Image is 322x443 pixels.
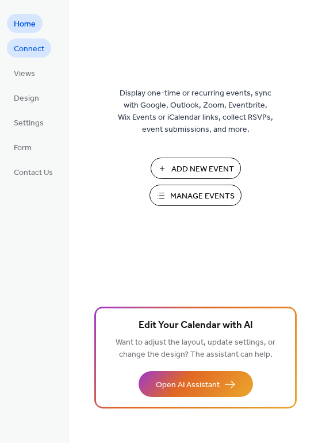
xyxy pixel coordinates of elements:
span: Open AI Assistant [156,379,220,391]
button: Manage Events [149,185,241,206]
span: Contact Us [14,167,53,179]
a: Settings [7,113,51,132]
button: Add New Event [151,158,241,179]
span: Form [14,142,32,154]
a: Views [7,63,42,82]
a: Connect [7,39,51,58]
span: Edit Your Calendar with AI [139,318,253,334]
span: Connect [14,43,44,55]
span: Design [14,93,39,105]
span: Display one-time or recurring events, sync with Google, Outlook, Zoom, Eventbrite, Wix Events or ... [118,87,273,136]
a: Contact Us [7,162,60,181]
span: Views [14,68,35,80]
a: Form [7,138,39,156]
span: Add New Event [171,163,234,175]
span: Manage Events [170,190,235,203]
button: Open AI Assistant [139,371,253,397]
a: Home [7,14,43,33]
span: Want to adjust the layout, update settings, or change the design? The assistant can help. [116,335,275,362]
a: Design [7,88,46,107]
span: Home [14,18,36,30]
span: Settings [14,117,44,129]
